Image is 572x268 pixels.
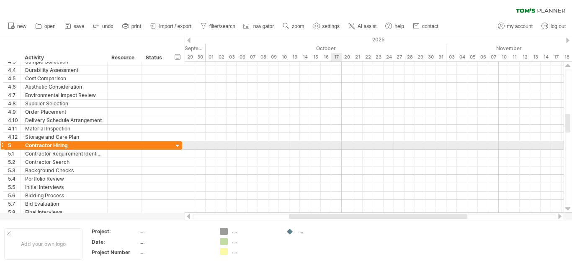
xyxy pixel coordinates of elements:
[25,183,103,191] div: Initial Interviews
[8,116,21,124] div: 4.10
[310,53,321,61] div: Wednesday, 15 October 2025
[8,141,21,149] div: 5
[363,53,373,61] div: Wednesday, 22 October 2025
[139,238,210,245] div: ....
[4,228,82,260] div: Add your own logo
[25,100,103,107] div: Supplier Selection
[300,53,310,61] div: Tuesday, 14 October 2025
[8,100,21,107] div: 4.8
[8,208,21,216] div: 5.8
[8,125,21,133] div: 4.11
[131,23,141,29] span: print
[292,23,304,29] span: zoom
[25,141,103,149] div: Contractor Hiring
[74,23,84,29] span: save
[25,191,103,199] div: Bidding Process
[8,66,21,74] div: 4.4
[496,21,535,32] a: my account
[102,23,113,29] span: undo
[394,53,405,61] div: Monday, 27 October 2025
[8,191,21,199] div: 5.6
[120,21,144,32] a: print
[383,21,407,32] a: help
[8,133,21,141] div: 4.12
[425,53,436,61] div: Thursday, 30 October 2025
[8,74,21,82] div: 4.5
[25,66,103,74] div: Durability Assessment
[507,23,533,29] span: my account
[411,21,441,32] a: contact
[227,53,237,61] div: Friday, 3 October 2025
[111,54,137,62] div: Resource
[551,53,562,61] div: Monday, 17 November 2025
[25,133,103,141] div: Storage and Care Plan
[541,53,551,61] div: Friday, 14 November 2025
[8,175,21,183] div: 5.4
[499,53,509,61] div: Monday, 10 November 2025
[8,200,21,208] div: 5.7
[8,183,21,191] div: 5.5
[148,21,194,32] a: import / export
[25,125,103,133] div: Material Inspection
[25,150,103,158] div: Contractor Requirement Identification
[8,91,21,99] div: 4.7
[25,108,103,116] div: Order Placement
[8,108,21,116] div: 4.9
[92,228,138,235] div: Project:
[139,249,210,256] div: ....
[322,23,340,29] span: settings
[281,21,307,32] a: zoom
[206,53,216,61] div: Wednesday, 1 October 2025
[258,53,268,61] div: Wednesday, 8 October 2025
[373,53,384,61] div: Thursday, 23 October 2025
[25,91,103,99] div: Environmental Impact Review
[311,21,342,32] a: settings
[358,23,376,29] span: AI assist
[457,53,467,61] div: Tuesday, 4 November 2025
[198,21,238,32] a: filter/search
[321,53,331,61] div: Thursday, 16 October 2025
[92,238,138,245] div: Date:
[25,158,103,166] div: Contractor Search
[6,21,29,32] a: new
[25,74,103,82] div: Cost Comparison
[551,23,566,29] span: log out
[92,249,138,256] div: Project Number
[530,53,541,61] div: Thursday, 13 November 2025
[139,228,210,235] div: ....
[478,53,488,61] div: Thursday, 6 November 2025
[8,150,21,158] div: 5.1
[25,175,103,183] div: Portfolio Review
[206,44,446,53] div: October 2025
[346,21,379,32] a: AI assist
[268,53,279,61] div: Thursday, 9 October 2025
[384,53,394,61] div: Friday, 24 October 2025
[405,53,415,61] div: Tuesday, 28 October 2025
[195,53,206,61] div: Tuesday, 30 September 2025
[394,23,404,29] span: help
[159,23,191,29] span: import / export
[91,21,116,32] a: undo
[352,53,363,61] div: Tuesday, 21 October 2025
[216,53,227,61] div: Thursday, 2 October 2025
[185,53,195,61] div: Monday, 29 September 2025
[209,23,235,29] span: filter/search
[520,53,530,61] div: Wednesday, 12 November 2025
[436,53,446,61] div: Friday, 31 October 2025
[62,21,87,32] a: save
[33,21,58,32] a: open
[25,54,103,62] div: Activity
[247,53,258,61] div: Tuesday, 7 October 2025
[279,53,289,61] div: Friday, 10 October 2025
[25,200,103,208] div: Bid Evaluation
[232,228,278,235] div: ....
[467,53,478,61] div: Wednesday, 5 November 2025
[25,83,103,91] div: Aesthetic Consideration
[331,53,342,61] div: Friday, 17 October 2025
[146,54,164,62] div: Status
[289,53,300,61] div: Monday, 13 October 2025
[232,248,278,255] div: ....
[8,166,21,174] div: 5.3
[446,53,457,61] div: Monday, 3 November 2025
[488,53,499,61] div: Friday, 7 November 2025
